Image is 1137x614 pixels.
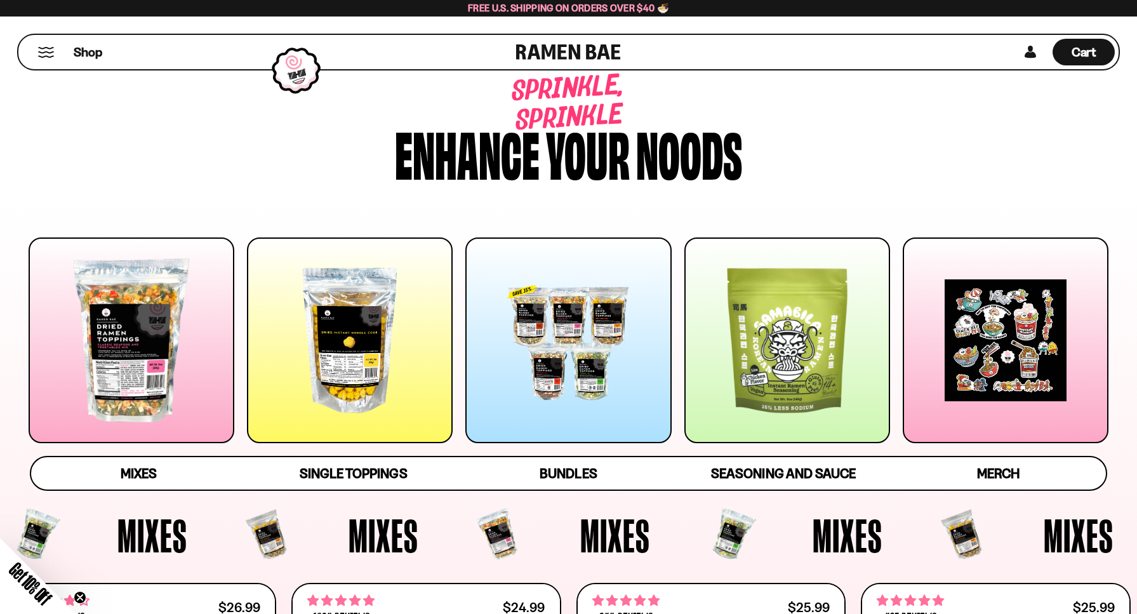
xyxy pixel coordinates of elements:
[711,465,855,481] span: Seasoning and Sauce
[461,457,676,490] a: Bundles
[218,601,260,613] div: $26.99
[349,512,418,559] span: Mixes
[74,39,102,65] a: Shop
[31,457,246,490] a: Mixes
[1053,35,1115,69] div: Cart
[580,512,650,559] span: Mixes
[676,457,891,490] a: Seasoning and Sauce
[300,465,407,481] span: Single Toppings
[813,512,882,559] span: Mixes
[395,122,540,182] div: Enhance
[503,601,545,613] div: $24.99
[6,559,55,608] span: Get 10% Off
[877,592,944,609] span: 4.76 stars
[1044,512,1114,559] span: Mixes
[117,512,187,559] span: Mixes
[37,47,55,58] button: Mobile Menu Trigger
[592,592,660,609] span: 4.75 stars
[788,601,830,613] div: $25.99
[891,457,1106,490] a: Merch
[468,2,669,14] span: Free U.S. Shipping on Orders over $40 🍜
[636,122,742,182] div: noods
[1072,44,1096,60] span: Cart
[307,592,375,609] span: 4.76 stars
[121,465,157,481] span: Mixes
[74,591,86,604] button: Close teaser
[246,457,462,490] a: Single Toppings
[540,465,597,481] span: Bundles
[977,465,1020,481] span: Merch
[74,44,102,61] span: Shop
[546,122,630,182] div: your
[1073,601,1115,613] div: $25.99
